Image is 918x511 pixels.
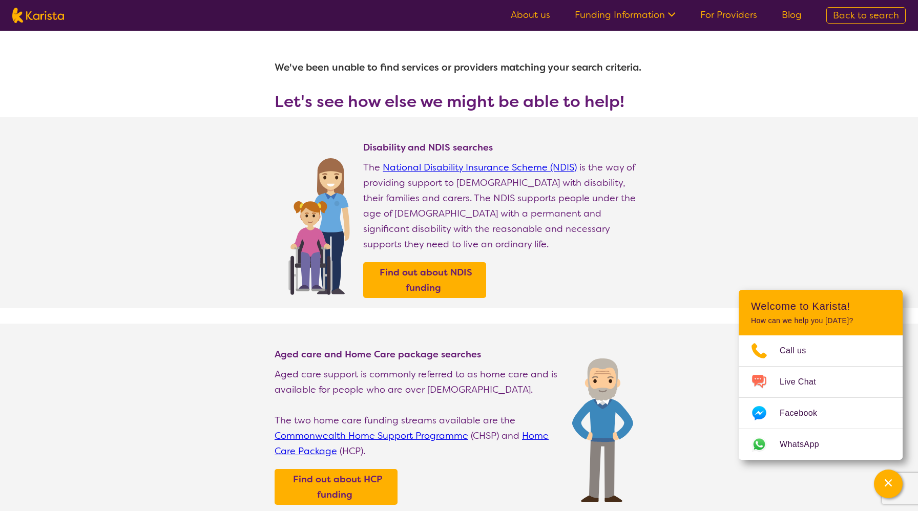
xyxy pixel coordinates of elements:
span: Live Chat [780,374,828,390]
a: Commonwealth Home Support Programme [275,430,468,442]
b: Find out about NDIS funding [380,266,472,294]
img: Find Age care and home care package services and providers [572,358,633,502]
a: National Disability Insurance Scheme (NDIS) [383,161,577,174]
p: The is the way of providing support to [DEMOGRAPHIC_DATA] with disability, their families and car... [363,160,643,252]
p: Aged care support is commonly referred to as home care and is available for people who are over [... [275,367,562,397]
span: Call us [780,343,819,358]
h1: We've been unable to find services or providers matching your search criteria. [275,55,643,80]
a: Web link opens in a new tab. [739,429,903,460]
p: The two home care funding streams available are the (CHSP) and (HCP). [275,413,562,459]
a: Funding Information [575,9,676,21]
a: Back to search [826,7,906,24]
h4: Aged care and Home Care package searches [275,348,562,360]
a: For Providers [700,9,757,21]
h3: Let's see how else we might be able to help! [275,92,643,111]
button: Channel Menu [874,470,903,498]
b: Find out about HCP funding [293,473,382,501]
div: Channel Menu [739,290,903,460]
span: Facebook [780,406,829,421]
a: Find out about HCP funding [277,472,395,502]
a: Find out about NDIS funding [366,265,484,295]
img: Karista logo [12,8,64,23]
a: About us [511,9,550,21]
span: Back to search [833,9,899,22]
h4: Disability and NDIS searches [363,141,643,154]
h2: Welcome to Karista! [751,300,890,312]
span: WhatsApp [780,437,831,452]
ul: Choose channel [739,335,903,460]
p: How can we help you [DATE]? [751,316,890,325]
img: Find NDIS and Disability services and providers [285,152,353,295]
a: Blog [782,9,802,21]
